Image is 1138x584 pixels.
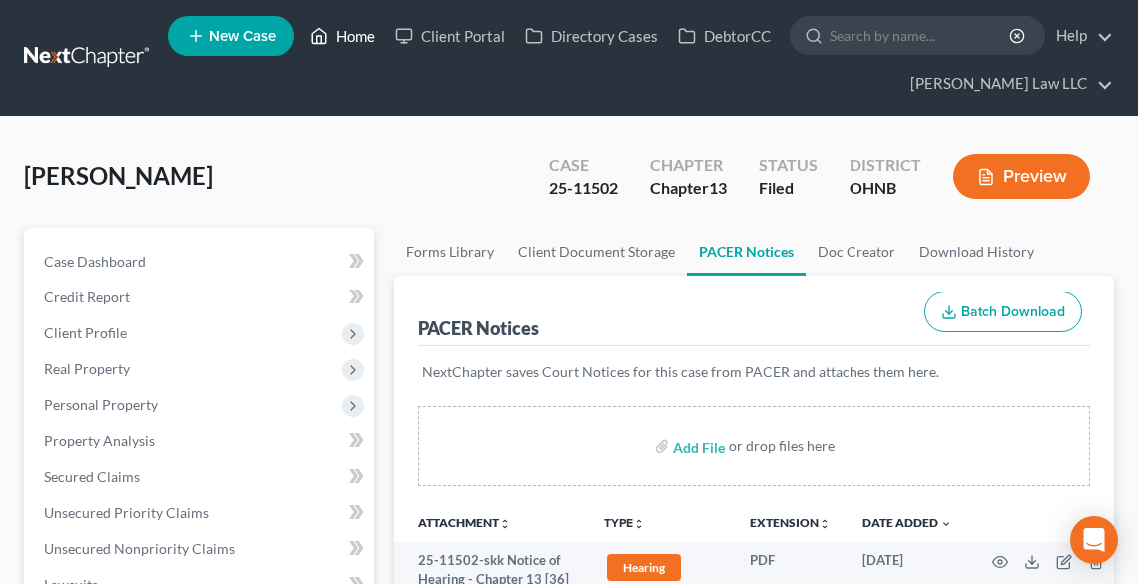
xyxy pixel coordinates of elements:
a: DebtorCC [668,18,781,54]
a: Forms Library [394,228,506,276]
i: unfold_more [499,518,511,530]
div: Chapter [650,177,727,200]
div: 25-11502 [549,177,618,200]
div: District [850,154,921,177]
span: Real Property [44,360,130,377]
a: Client Document Storage [506,228,687,276]
a: Directory Cases [515,18,668,54]
div: Open Intercom Messenger [1070,516,1118,564]
span: Unsecured Priority Claims [44,504,209,521]
p: NextChapter saves Court Notices for this case from PACER and attaches them here. [422,362,1086,382]
span: Credit Report [44,289,130,305]
i: unfold_more [819,518,831,530]
i: unfold_more [633,518,645,530]
input: Search by name... [830,17,1012,54]
span: Personal Property [44,396,158,413]
button: TYPEunfold_more [604,517,645,530]
a: Unsecured Priority Claims [28,495,374,531]
a: Attachmentunfold_more [418,515,511,530]
a: Extensionunfold_more [750,515,831,530]
span: Unsecured Nonpriority Claims [44,540,235,557]
a: Credit Report [28,280,374,315]
div: Filed [759,177,818,200]
span: 13 [709,178,727,197]
a: Unsecured Nonpriority Claims [28,531,374,567]
button: Preview [953,154,1090,199]
div: Chapter [650,154,727,177]
span: Hearing [607,554,681,581]
div: Status [759,154,818,177]
span: Client Profile [44,324,127,341]
a: Download History [907,228,1046,276]
a: Secured Claims [28,459,374,495]
a: Doc Creator [806,228,907,276]
a: Client Portal [385,18,515,54]
span: Batch Download [961,303,1065,320]
div: or drop files here [729,436,835,456]
a: Date Added expand_more [862,515,952,530]
span: Secured Claims [44,468,140,485]
span: Case Dashboard [44,253,146,270]
div: PACER Notices [418,316,539,340]
i: expand_more [940,518,952,530]
div: OHNB [850,177,921,200]
a: Hearing [604,551,718,584]
a: Property Analysis [28,423,374,459]
a: PACER Notices [687,228,806,276]
a: Case Dashboard [28,244,374,280]
span: Property Analysis [44,432,155,449]
a: Home [300,18,385,54]
span: New Case [209,29,276,44]
button: Batch Download [924,292,1082,333]
div: Case [549,154,618,177]
span: [PERSON_NAME] [24,161,213,190]
a: Help [1046,18,1113,54]
a: [PERSON_NAME] Law LLC [900,66,1113,102]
